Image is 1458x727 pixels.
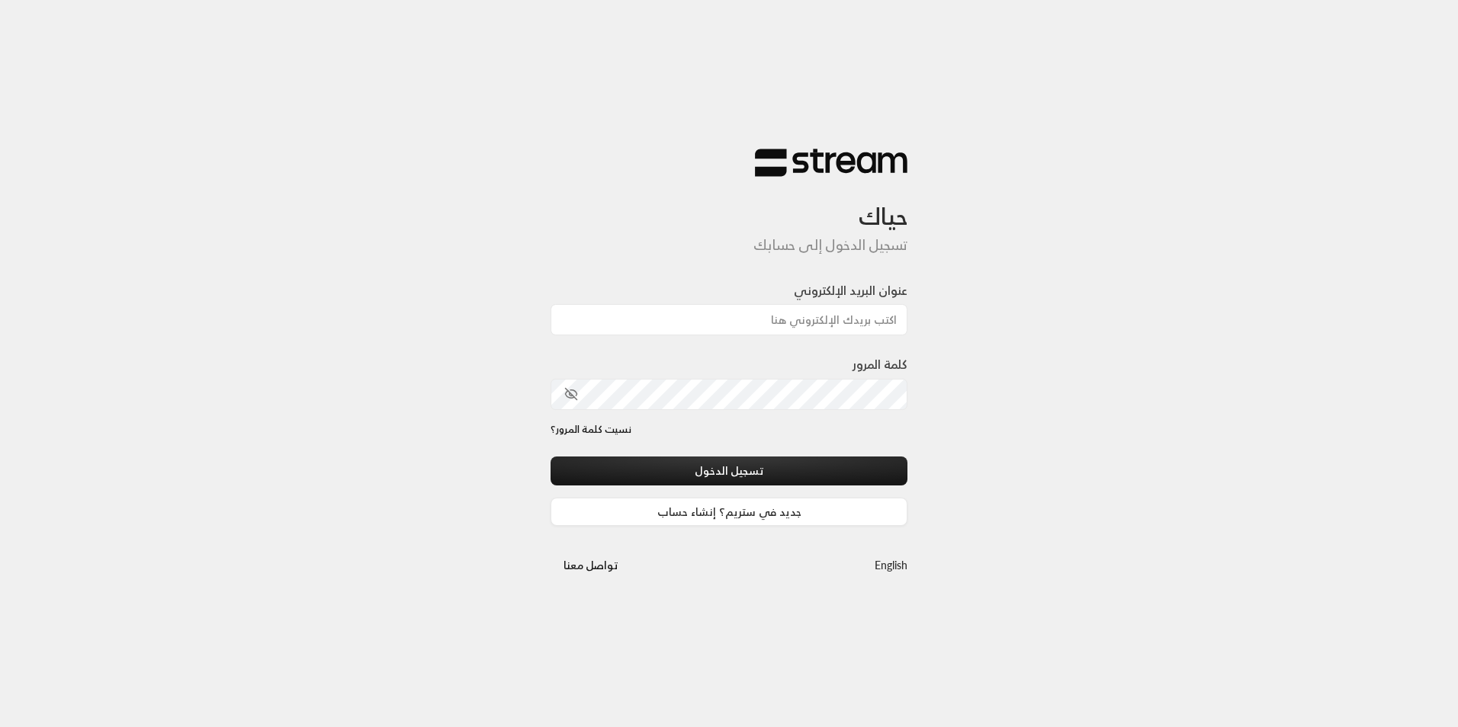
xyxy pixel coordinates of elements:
img: Stream Logo [755,148,907,178]
a: English [875,551,907,579]
button: toggle password visibility [558,381,584,407]
button: تسجيل الدخول [551,456,907,485]
label: عنوان البريد الإلكتروني [794,281,907,299]
input: اكتب بريدك الإلكتروني هنا [551,304,907,335]
button: تواصل معنا [551,551,631,579]
a: جديد في ستريم؟ إنشاء حساب [551,498,907,526]
label: كلمة المرور [853,355,907,373]
a: نسيت كلمة المرور؟ [551,422,631,437]
h5: تسجيل الدخول إلى حسابك [551,237,907,254]
h3: حياك [551,178,907,230]
a: تواصل معنا [551,556,631,575]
